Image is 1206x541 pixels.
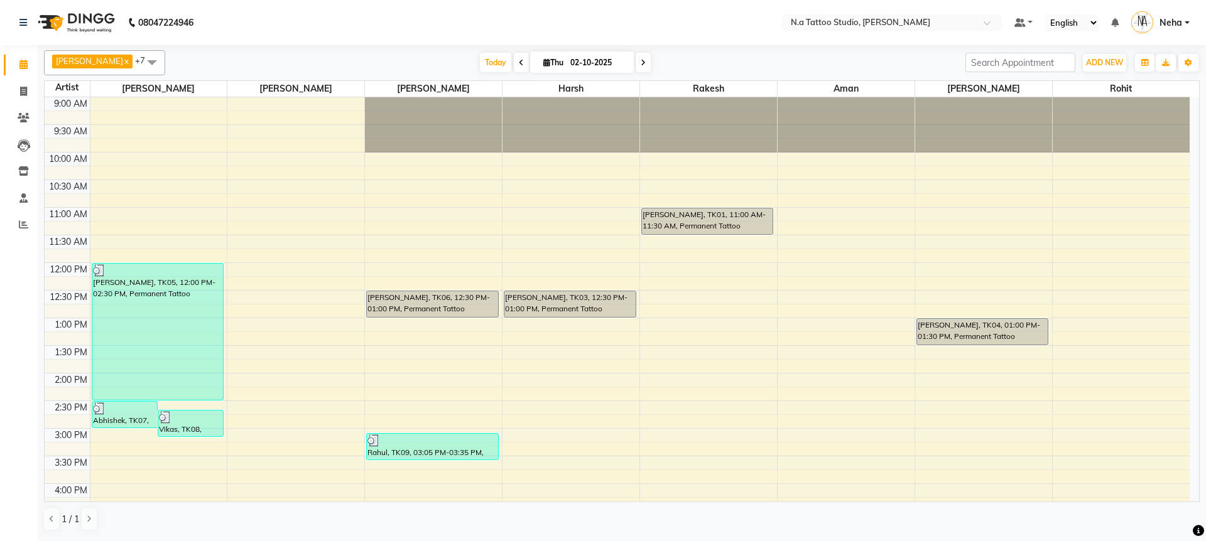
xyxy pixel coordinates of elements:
[135,55,155,65] span: +7
[46,180,90,193] div: 10:30 AM
[52,484,90,497] div: 4:00 PM
[227,81,364,97] span: [PERSON_NAME]
[367,434,497,459] div: Rahul, TK09, 03:05 PM-03:35 PM, Deposit
[965,53,1075,72] input: Search Appointment
[52,346,90,359] div: 1:30 PM
[52,318,90,331] div: 1:00 PM
[52,456,90,469] div: 3:30 PM
[92,264,223,400] div: [PERSON_NAME], TK05, 12:00 PM-02:30 PM, Permanent Tattoo
[158,410,223,436] div: Vikas, TK08, 02:40 PM-03:10 PM, Deposit
[915,81,1052,97] span: [PERSON_NAME]
[778,81,915,97] span: Aman
[1083,54,1126,72] button: ADD NEW
[1053,81,1190,97] span: Rohit
[138,5,193,40] b: 08047224946
[567,53,629,72] input: 2025-10-02
[1131,11,1153,33] img: Neha
[503,81,639,97] span: Harsh
[90,81,227,97] span: [PERSON_NAME]
[1086,58,1123,67] span: ADD NEW
[480,53,511,72] span: Today
[47,291,90,304] div: 12:30 PM
[46,235,90,249] div: 11:30 AM
[46,153,90,166] div: 10:00 AM
[47,263,90,276] div: 12:00 PM
[640,81,777,97] span: Rakesh
[367,291,497,317] div: [PERSON_NAME], TK06, 12:30 PM-01:00 PM, Permanent Tattoo
[540,58,567,67] span: Thu
[62,513,79,526] span: 1 / 1
[1160,16,1182,29] span: Neha
[52,401,90,414] div: 2:30 PM
[52,97,90,110] div: 9:00 AM
[32,5,118,40] img: logo
[123,56,129,66] a: x
[46,208,90,221] div: 11:00 AM
[52,429,90,442] div: 3:00 PM
[52,373,90,387] div: 2:00 PM
[504,291,635,317] div: [PERSON_NAME], TK03, 12:30 PM-01:00 PM, Permanent Tattoo
[365,81,502,97] span: [PERSON_NAME]
[45,81,90,94] div: Artist
[917,319,1048,345] div: [PERSON_NAME], TK04, 01:00 PM-01:30 PM, Permanent Tattoo
[52,125,90,138] div: 9:30 AM
[92,402,157,427] div: Abhishek, TK07, 02:30 PM-03:00 PM, Piercing
[642,208,773,234] div: [PERSON_NAME], TK01, 11:00 AM-11:30 AM, Permanent Tattoo
[56,56,123,66] span: [PERSON_NAME]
